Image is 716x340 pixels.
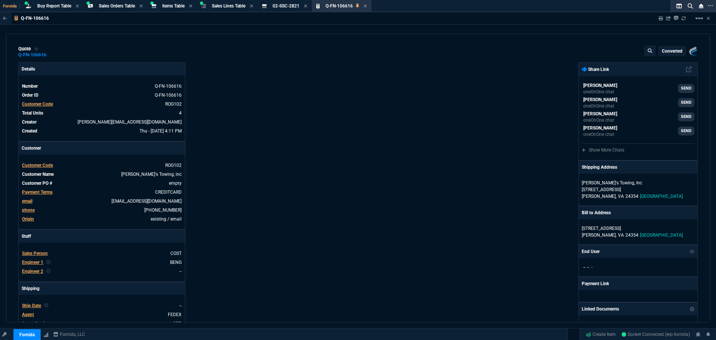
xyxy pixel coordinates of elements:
span: Sales Lines Table [212,3,245,9]
tr: undefined [22,118,182,126]
a: New Link [582,321,694,328]
span: phone [22,208,35,213]
span: Socket Connected (erp-fornida) [622,332,690,337]
tr: undefined [22,109,182,117]
a: rob.henneberger@fornida.com [582,82,694,95]
p: [PERSON_NAME] [583,110,617,117]
a: See Marketplace Order [155,93,182,98]
span: VA [618,233,624,238]
span: Customer Name [22,172,54,177]
p: Payment Link [582,280,609,287]
span: Created [22,128,37,134]
a: SEND [678,127,694,135]
span: 2025-08-07T16:11:55.244Z [139,128,182,134]
span: [PERSON_NAME], [582,233,616,238]
nx-icon: Search [685,1,696,10]
span: Total Units [22,110,43,116]
a: -- [179,269,182,274]
tr: undefined [22,250,182,257]
span: Customer Code [22,102,53,107]
a: Origin [22,216,34,222]
a: Hide Workbench [707,15,710,21]
p: Shipping Address [582,164,617,171]
a: Q-FN-106616 [18,54,46,56]
nx-icon: Back to Table [3,16,7,21]
a: seti.shadab@fornida.com [582,96,694,109]
p: Linked Documents [582,306,619,312]
nx-icon: Split Panels [673,1,685,10]
span: Engineer 1 [22,260,43,265]
a: SEND [678,112,694,121]
a: SEND [678,98,694,107]
span: -- [583,265,585,270]
p: oneOnOne chat [583,103,617,109]
span: Order ID [22,93,38,98]
span: 02-SSC-2821 [273,3,299,9]
tr: undefined [22,311,182,318]
a: Create Item [583,329,619,340]
span: VA [618,194,624,199]
nx-icon: Clear selected rep [46,268,51,275]
tr: See Marketplace Order [22,82,182,90]
span: [GEOGRAPHIC_DATA] [640,233,683,238]
tr: ablevins@coffmansbp.com [22,197,182,205]
a: Roger's Towing, inc [121,172,182,177]
p: oneOnOne chat [583,89,617,95]
span: Sales Orders Table [99,3,135,9]
tr: undefined [22,215,182,223]
p: Details [19,63,185,75]
a: CREDITCARD [155,190,182,195]
span: ROG102 [165,163,182,168]
span: Q-FN-106616 [326,3,353,9]
nx-icon: Close Workbench [696,1,706,10]
tr: undefined [22,180,182,187]
a: GRD [173,321,182,326]
p: oneOnOne chat [583,117,617,123]
a: [EMAIL_ADDRESS][DOMAIN_NAME] [112,199,182,204]
span: 24354 [625,194,638,199]
tr: undefined [22,127,182,135]
p: [STREET_ADDRESS] [582,225,694,232]
p: Q-FN-106616 [21,15,49,21]
p: Share Link [582,66,609,73]
tr: undefined [22,100,182,108]
span: Buy Report Table [37,3,71,9]
nx-icon: Open New Tab [708,2,713,9]
nx-icon: Close Tab [304,3,307,9]
span: Fornida [3,4,20,9]
span: -- [179,303,182,308]
span: [PERSON_NAME], [582,194,616,199]
p: [PERSON_NAME] [583,82,617,89]
p: [PERSON_NAME] [583,125,617,131]
div: Add to Watchlist [34,46,39,52]
span: Items Table [162,3,185,9]
p: Bill to Address [582,209,611,216]
p: [PERSON_NAME]'s Towing, Inc [582,180,653,186]
p: Staff [19,230,185,243]
span: Agent [22,312,34,317]
span: See Marketplace Order [155,84,182,89]
span: existing / email [151,216,182,222]
a: COST [170,251,182,256]
tr: undefined [22,302,182,309]
tr: undefined [22,268,182,275]
span: Number [22,84,38,89]
tr: undefined [22,171,182,178]
a: ROG102 [165,102,182,107]
a: msbcCompanyName [51,331,87,338]
tr: undefined [22,188,182,196]
a: alicia.bostic@fornida.com [582,110,694,123]
tr: See Marketplace Order [22,91,182,99]
a: 9725289119 [144,208,182,213]
a: GUOwkMz2QcaL_PsTAAC3 [622,331,690,338]
span: Agent Service [22,321,49,326]
span: -- [587,265,589,270]
span: Customer Code [22,163,53,168]
a: SEND [678,84,694,93]
nx-icon: Close Tab [364,3,367,9]
tr: undefined [22,320,182,327]
p: Customer [19,142,185,155]
nx-icon: Close Tab [139,3,143,9]
p: End User [582,248,600,255]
